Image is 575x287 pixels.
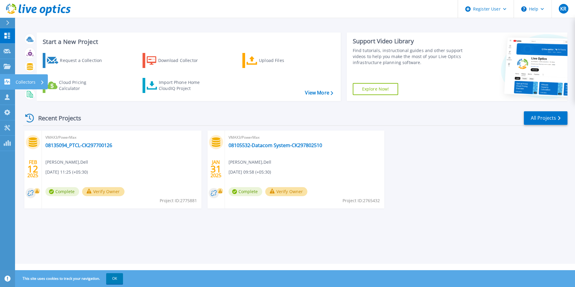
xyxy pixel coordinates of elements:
span: [DATE] 09:58 (+05:30) [229,169,271,175]
a: Request a Collection [43,53,110,68]
div: Cloud Pricing Calculator [59,79,107,91]
a: 08105532-Datacom System-CK297802510 [229,142,322,148]
div: Import Phone Home CloudIQ Project [159,79,206,91]
button: Verify Owner [265,187,308,196]
span: KR [560,6,566,11]
a: Explore Now! [353,83,398,95]
p: Collectors [16,74,35,90]
span: Project ID: 2765432 [343,197,380,204]
div: JAN 2025 [210,158,222,180]
a: Download Collector [143,53,210,68]
span: VMAX3/PowerMax [229,134,381,141]
div: Download Collector [158,54,206,66]
span: Complete [45,187,79,196]
div: FEB 2025 [27,158,38,180]
div: Support Video Library [353,37,465,45]
div: Upload Files [259,54,307,66]
span: VMAX3/PowerMax [45,134,198,141]
span: 12 [27,166,38,171]
span: [PERSON_NAME] , Dell [45,159,88,165]
h3: Start a New Project [43,39,333,45]
span: 31 [211,166,221,171]
div: Request a Collection [60,54,108,66]
span: [PERSON_NAME] , Dell [229,159,271,165]
span: [DATE] 11:25 (+05:30) [45,169,88,175]
span: This site uses cookies to track your navigation. [17,273,123,284]
a: Upload Files [242,53,309,68]
span: Project ID: 2775881 [160,197,197,204]
a: 08135094_PTCL-CK297700126 [45,142,112,148]
button: OK [106,273,123,284]
a: View More [305,90,333,96]
div: Find tutorials, instructional guides and other support videos to help you make the most of your L... [353,48,465,66]
div: Recent Projects [23,111,89,125]
button: Verify Owner [82,187,125,196]
a: Cloud Pricing Calculator [43,78,110,93]
span: Complete [229,187,262,196]
a: All Projects [524,111,567,125]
